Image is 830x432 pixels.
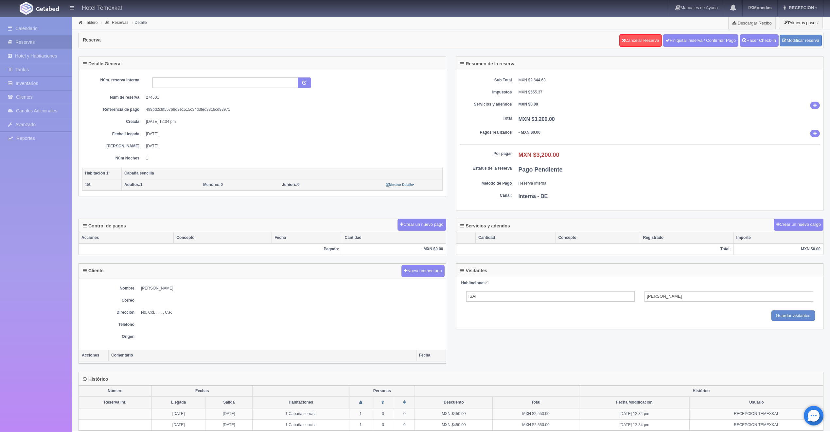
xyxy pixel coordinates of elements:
[460,181,512,186] dt: Método de Pago
[87,77,139,83] dt: Núm. reserva interna
[82,310,134,315] dt: Dirección
[460,224,510,228] h4: Servicios y adendos
[461,280,819,286] div: 1
[253,397,349,408] th: Habitaciones
[619,34,662,47] a: Cancelar Reserva
[83,377,108,382] h4: Histórico
[476,232,556,243] th: Cantidad
[87,107,139,112] dt: Referencia de pago
[79,386,152,397] th: Número
[460,268,487,273] h4: Visitantes
[282,182,297,187] strong: Juniors:
[253,420,349,431] td: 1 Cabaña sencilla
[83,61,122,66] h4: Detalle General
[415,420,493,431] td: MXN $450.00
[415,408,493,420] td: MXN $450.00
[85,171,110,175] b: Habitación 1:
[79,397,152,408] th: Reserva Int.
[253,408,349,420] td: 1 Cabaña sencilla
[124,182,140,187] strong: Adultos:
[771,310,815,321] input: Guardar visitantes
[774,219,823,231] button: Crear un nuevo cargo
[519,166,563,173] b: Pago Pendiente
[83,38,101,42] h4: Reserva
[85,20,97,25] a: Tablero
[466,291,635,302] input: Nombre del Adulto
[205,420,253,431] td: [DATE]
[205,408,253,420] td: [DATE]
[780,35,822,47] a: Modificar reserva
[640,232,733,243] th: Registrado
[87,156,139,161] dt: Núm Noches
[460,102,512,107] dt: Servicios y adendos
[397,219,446,231] button: Crear un nuevo pago
[152,397,205,408] th: Llegada
[174,232,272,243] th: Concepto
[349,420,372,431] td: 1
[112,20,129,25] a: Reservas
[82,322,134,327] dt: Teléfono
[493,420,579,431] td: MXN $2,550.00
[519,77,820,83] dd: MXN $2,644.63
[282,182,300,187] span: 0
[519,152,559,158] b: MXN $3,200.00
[146,156,438,161] dd: 1
[749,5,771,10] b: Monedas
[690,408,823,420] td: RECEPCION TEMEXKAL
[146,143,438,149] dd: [DATE]
[109,350,416,361] th: Comentario
[124,182,142,187] span: 1
[460,151,512,157] dt: Por pagar
[203,182,223,187] span: 0
[519,193,548,199] b: Interna - BE
[146,95,438,100] dd: 274601
[519,181,820,186] dd: Reserva Interna
[733,232,823,243] th: Importe
[733,243,823,255] th: MXN $0.00
[79,243,342,255] th: Pagado:
[87,95,139,100] dt: Núm de reserva
[82,334,134,340] dt: Origen
[342,232,446,243] th: Cantidad
[205,397,253,408] th: Salida
[146,131,438,137] dd: [DATE]
[690,420,823,431] td: RECEPCION TEMEXKAL
[460,130,512,135] dt: Pagos realizados
[460,193,512,198] dt: Canal:
[349,408,372,420] td: 1
[82,298,134,303] dt: Correo
[645,291,813,302] input: Apellidos del Adulto
[779,16,823,29] button: Primeros pasos
[130,19,149,25] li: Detalle
[79,232,174,243] th: Acciones
[349,386,415,397] th: Personas
[372,420,394,431] td: 0
[146,119,438,125] dd: [DATE] 12:34 pm
[579,420,690,431] td: [DATE] 12:34 pm
[82,3,122,11] h4: Hotel Temexkal
[386,182,415,187] a: Mostrar Detalle
[460,166,512,171] dt: Estatus de la reserva
[87,131,139,137] dt: Fecha Llegada
[386,183,415,187] small: Mostrar Detalle
[85,183,91,187] small: 103
[152,420,205,431] td: [DATE]
[740,34,779,47] a: Hacer Check-In
[79,350,109,361] th: Acciones
[152,386,253,397] th: Fechas
[579,386,823,397] th: Histórico
[122,168,443,179] th: Cabaña sencilla
[690,397,823,408] th: Usuario
[519,116,555,122] b: MXN $3,200.00
[20,2,33,15] img: Getabed
[401,265,445,277] button: Nuevo comentario
[787,5,814,10] span: RECEPCION
[456,243,734,255] th: Total:
[519,102,538,107] b: MXN $0.00
[83,224,126,228] h4: Control de pagos
[460,90,512,95] dt: Impuestos
[493,408,579,420] td: MXN $2,550.00
[152,408,205,420] td: [DATE]
[372,408,394,420] td: 0
[87,143,139,149] dt: [PERSON_NAME]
